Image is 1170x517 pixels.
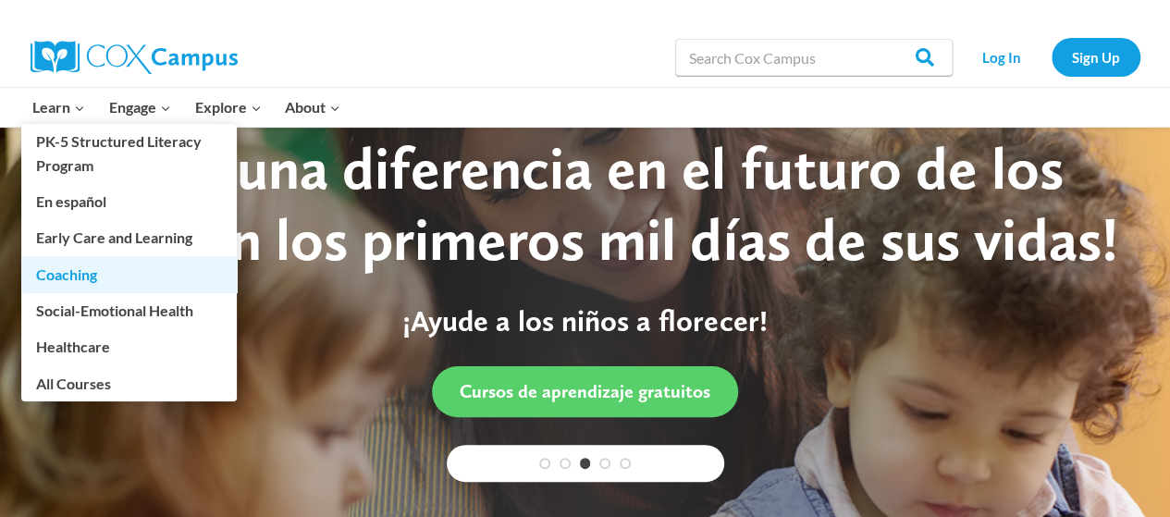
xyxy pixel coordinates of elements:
a: En español [21,184,237,219]
nav: Primary Navigation [21,88,352,127]
p: ¡Ayude a los niños a florecer! [37,303,1133,339]
button: Child menu of Explore [183,88,274,127]
a: All Courses [21,365,237,400]
div: ¡Haz una diferencia en el futuro de los niños en los primeros mil días de sus vidas! [37,133,1133,276]
img: Cox Campus [31,41,238,74]
a: Coaching [21,256,237,291]
input: Search Cox Campus [675,39,953,76]
a: Healthcare [21,329,237,364]
button: Child menu of Engage [97,88,183,127]
button: Child menu of About [273,88,352,127]
a: 5 [620,458,631,469]
button: Child menu of Learn [21,88,98,127]
a: 4 [599,458,610,469]
nav: Secondary Navigation [962,38,1140,76]
a: Early Care and Learning [21,220,237,255]
span: Cursos de aprendizaje gratuitos [460,380,710,402]
a: 3 [580,458,591,469]
a: 1 [539,458,550,469]
a: 2 [560,458,571,469]
a: Sign Up [1052,38,1140,76]
a: Social-Emotional Health [21,293,237,328]
a: Log In [962,38,1042,76]
a: Cursos de aprendizaje gratuitos [432,366,738,417]
a: PK-5 Structured Literacy Program [21,124,237,183]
